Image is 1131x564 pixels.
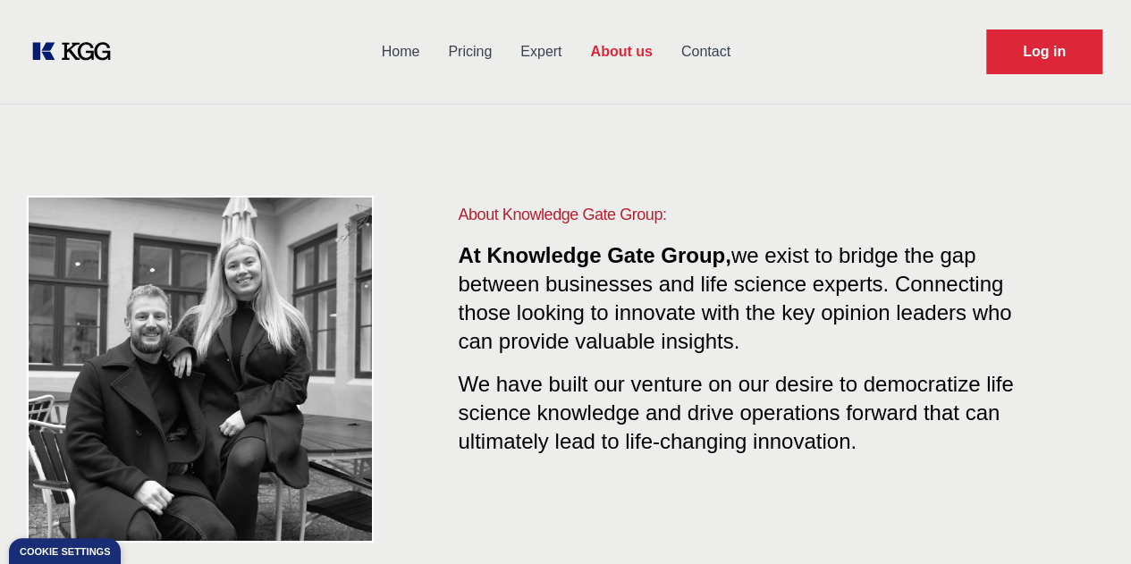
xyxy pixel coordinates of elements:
[986,29,1102,74] a: Request Demo
[576,29,666,75] a: About us
[458,243,730,267] span: At Knowledge Gate Group,
[367,29,435,75] a: Home
[458,202,1031,227] h1: About Knowledge Gate Group:
[506,29,576,75] a: Expert
[20,547,110,557] div: Cookie settings
[1042,478,1131,564] iframe: Chat Widget
[29,38,125,66] a: KOL Knowledge Platform: Talk to Key External Experts (KEE)
[458,365,1013,453] span: We have built our venture on our desire to democratize life science knowledge and drive operation...
[458,243,1011,353] span: we exist to bridge the gap between businesses and life science experts. Connecting those looking ...
[434,29,506,75] a: Pricing
[29,198,372,541] img: KOL management, KEE, Therapy area experts
[667,29,745,75] a: Contact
